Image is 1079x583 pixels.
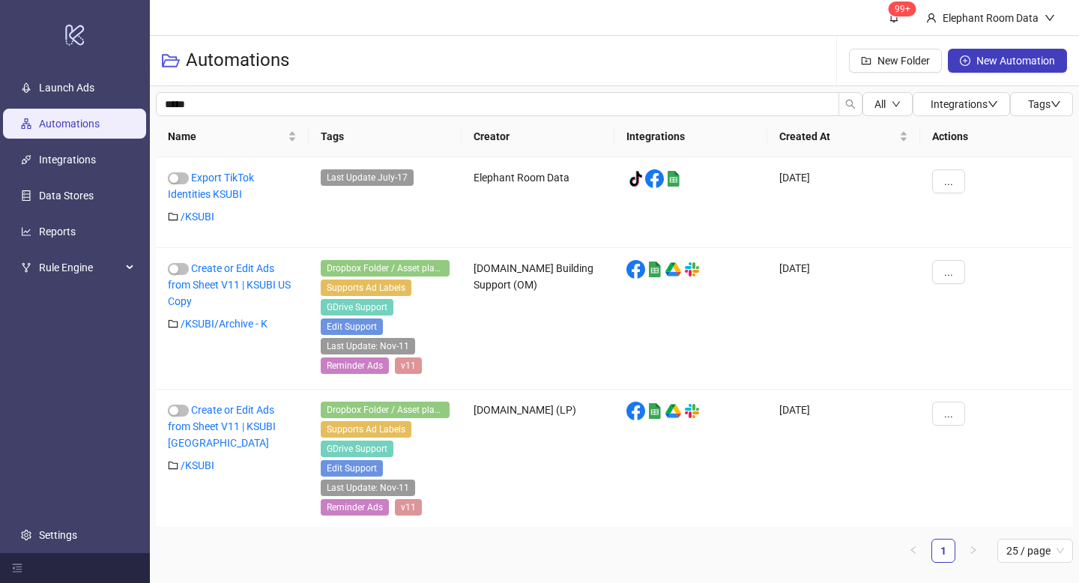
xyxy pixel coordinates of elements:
span: ... [944,175,953,187]
button: New Automation [948,49,1067,73]
span: Reminder Ads [321,499,389,516]
span: fork [21,262,31,273]
button: ... [932,169,965,193]
span: New Automation [976,55,1055,67]
th: Integrations [614,116,767,157]
span: Last Update July-17 [321,169,414,186]
span: Name [168,128,285,145]
a: Integrations [39,154,96,166]
span: Created At [779,128,896,145]
a: Data Stores [39,190,94,202]
span: 25 / page [1006,540,1064,562]
a: Automations [39,118,100,130]
span: down [1045,13,1055,23]
span: GDrive Support [321,299,393,315]
sup: 1436 [889,1,916,16]
span: Tags [1028,98,1061,110]
button: Alldown [862,92,913,116]
span: v11 [395,357,422,374]
span: left [909,546,918,555]
span: down [892,100,901,109]
span: New Folder [877,55,930,67]
div: [DATE] [767,248,920,390]
span: Edit Support [321,318,383,335]
a: 1 [932,540,955,562]
span: All [874,98,886,110]
button: Tagsdown [1010,92,1073,116]
span: user [926,13,937,23]
span: ... [944,266,953,278]
span: Supports Ad Labels [321,280,411,296]
th: Created At [767,116,920,157]
span: bell [889,12,899,22]
th: Creator [462,116,614,157]
a: /KSUBI/Archive - K [181,318,268,330]
span: Reminder Ads [321,357,389,374]
a: Reports [39,226,76,238]
span: Dropbox Folder / Asset placement detection [321,260,450,277]
div: Elephant Room Data [937,10,1045,26]
th: Tags [309,116,462,157]
button: right [961,539,985,563]
span: plus-circle [960,55,970,66]
th: Actions [920,116,1073,157]
div: [DATE] [767,390,920,531]
span: folder [168,460,178,471]
span: Rule Engine [39,253,121,283]
span: Integrations [931,98,998,110]
li: Next Page [961,539,985,563]
span: ... [944,408,953,420]
span: GDrive Support [321,441,393,457]
span: right [969,546,978,555]
li: 1 [931,539,955,563]
a: Create or Edit Ads from Sheet V11 | KSUBI US Copy [168,262,291,307]
span: v11 [395,499,422,516]
span: folder-add [861,55,871,66]
div: Elephant Room Data [462,157,614,248]
a: /KSUBI [181,211,214,223]
span: Dropbox Folder / Asset placement detection [321,402,450,418]
a: Launch Ads [39,82,94,94]
span: folder [168,318,178,329]
span: Supports Ad Labels [321,421,411,438]
a: Settings [39,529,77,541]
span: down [1051,99,1061,109]
button: left [901,539,925,563]
button: ... [932,402,965,426]
div: [DOMAIN_NAME] Building Support (OM) [462,248,614,390]
li: Previous Page [901,539,925,563]
h3: Automations [186,49,289,73]
a: Export TikTok Identities KSUBI [168,172,254,200]
span: down [988,99,998,109]
span: Last Update: Nov-11 [321,480,415,496]
span: menu-fold [12,563,22,573]
div: [DATE] [767,157,920,248]
th: Name [156,116,309,157]
a: /KSUBI [181,459,214,471]
button: New Folder [849,49,942,73]
div: Page Size [997,539,1073,563]
span: Last Update: Nov-11 [321,338,415,354]
span: folder [168,211,178,222]
div: [DOMAIN_NAME] (LP) [462,390,614,531]
a: Create or Edit Ads from Sheet V11 | KSUBI [GEOGRAPHIC_DATA] [168,404,276,449]
button: ... [932,260,965,284]
span: Edit Support [321,460,383,477]
span: search [845,99,856,109]
button: Integrationsdown [913,92,1010,116]
span: folder-open [162,52,180,70]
